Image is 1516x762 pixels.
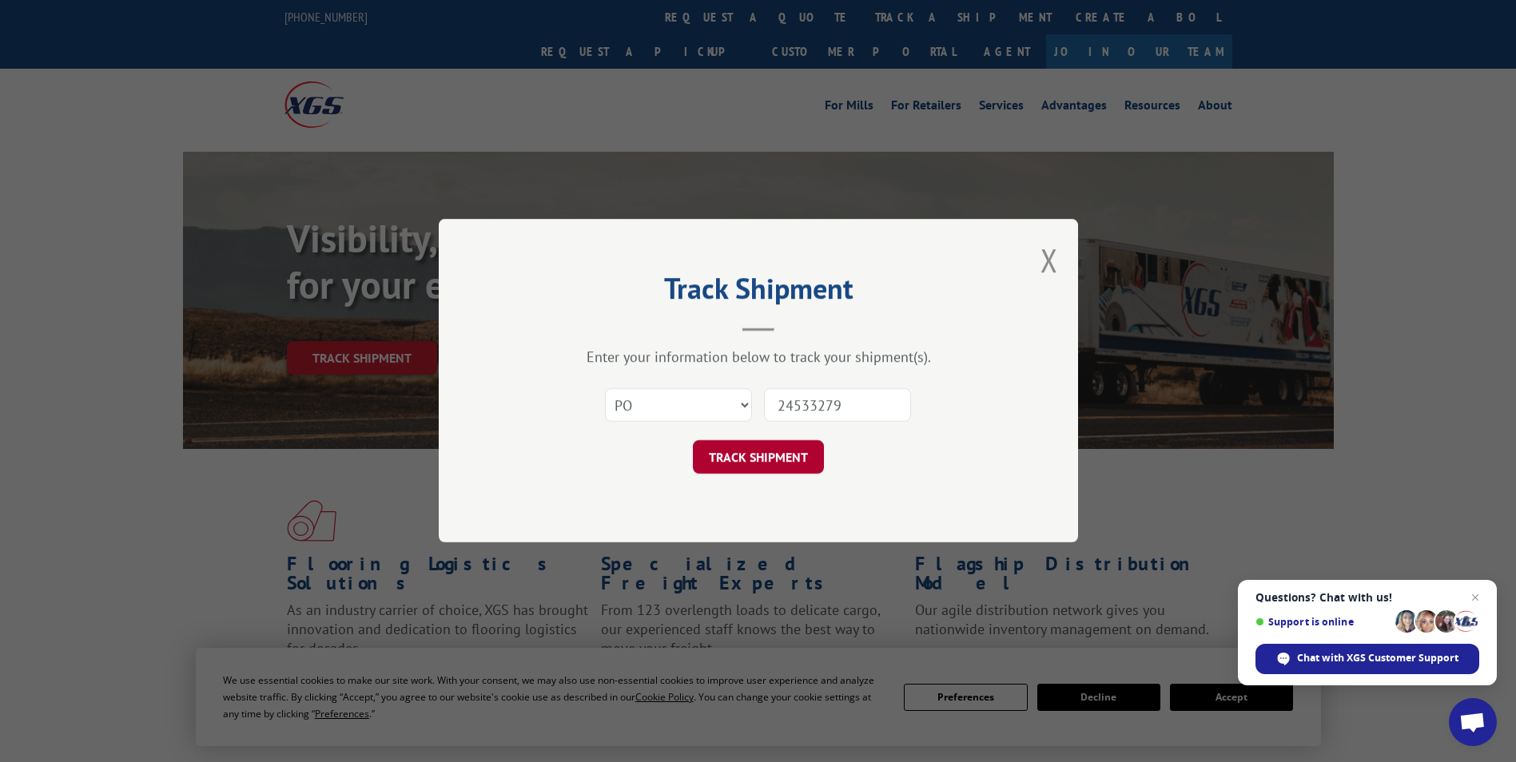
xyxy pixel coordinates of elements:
[1297,651,1458,665] span: Chat with XGS Customer Support
[1041,239,1058,281] button: Close modal
[1255,591,1479,604] span: Questions? Chat with us!
[693,441,824,474] button: TRACK SHIPMENT
[519,348,998,367] div: Enter your information below to track your shipment(s).
[1255,616,1390,628] span: Support is online
[1449,698,1497,746] a: Open chat
[519,277,998,308] h2: Track Shipment
[764,389,911,423] input: Number(s)
[1255,644,1479,674] span: Chat with XGS Customer Support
